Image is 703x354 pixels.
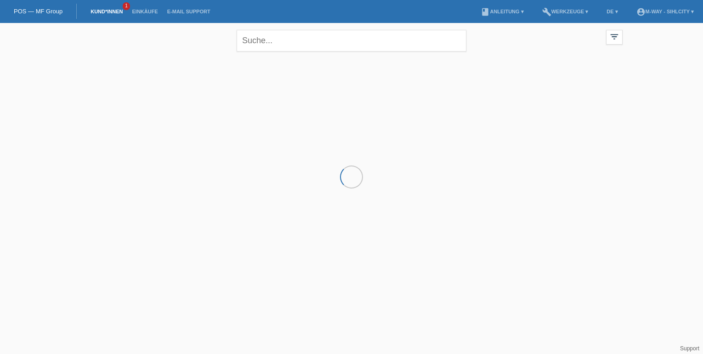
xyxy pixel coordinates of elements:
span: 1 [123,2,130,10]
a: DE ▾ [602,9,622,14]
i: filter_list [609,32,619,42]
a: account_circlem-way - Sihlcity ▾ [632,9,698,14]
input: Suche... [237,30,466,51]
a: POS — MF Group [14,8,62,15]
i: account_circle [636,7,646,17]
i: book [481,7,490,17]
a: buildWerkzeuge ▾ [538,9,593,14]
a: E-Mail Support [163,9,215,14]
a: Kund*innen [86,9,127,14]
a: Einkäufe [127,9,162,14]
a: bookAnleitung ▾ [476,9,528,14]
a: Support [680,345,699,352]
i: build [542,7,551,17]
